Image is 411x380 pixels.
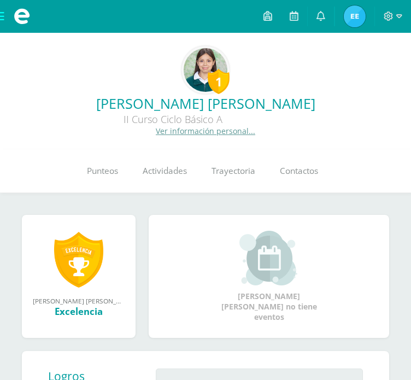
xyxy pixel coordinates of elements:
[208,69,230,94] div: 1
[184,48,227,92] img: a3fba7a1627ca04e7f6d55fef6b746f9.png
[143,165,187,177] span: Actividades
[130,149,199,193] a: Actividades
[74,149,130,193] a: Punteos
[239,231,299,285] img: event_small.png
[156,126,255,136] a: Ver información personal...
[33,305,125,318] div: Excelencia
[267,149,330,193] a: Contactos
[280,165,318,177] span: Contactos
[214,231,324,322] div: [PERSON_NAME] [PERSON_NAME] no tiene eventos
[344,5,366,27] img: cd536c4fce2dba6644e2e245d60057c8.png
[9,113,337,126] div: II Curso Ciclo Básico A
[9,94,402,113] a: [PERSON_NAME] [PERSON_NAME]
[87,165,118,177] span: Punteos
[33,296,125,305] div: [PERSON_NAME] [PERSON_NAME] obtuvo
[212,165,255,177] span: Trayectoria
[199,149,267,193] a: Trayectoria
